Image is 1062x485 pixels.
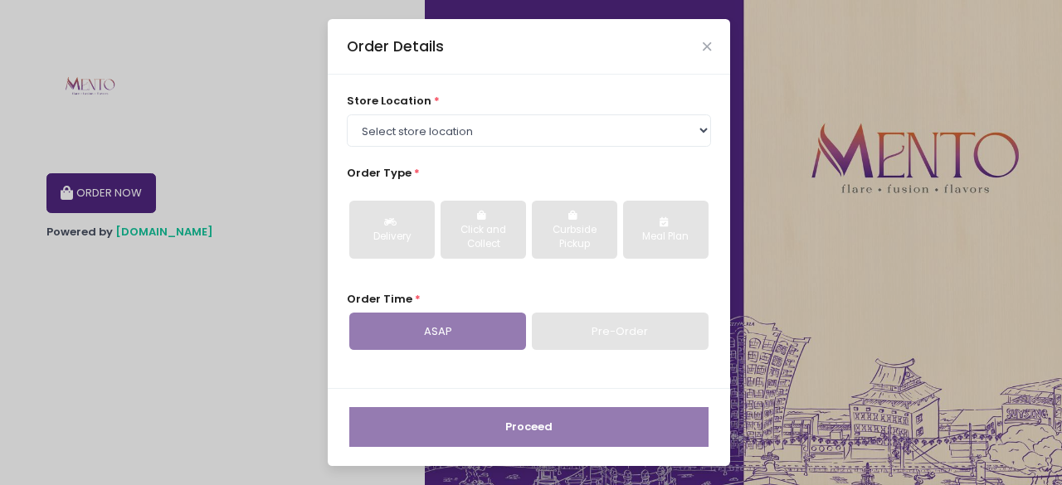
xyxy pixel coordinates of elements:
[347,36,444,57] div: Order Details
[441,201,526,259] button: Click and Collect
[347,165,412,181] span: Order Type
[543,223,606,252] div: Curbside Pickup
[532,201,617,259] button: Curbside Pickup
[347,93,431,109] span: store location
[347,291,412,307] span: Order Time
[349,201,435,259] button: Delivery
[623,201,709,259] button: Meal Plan
[361,230,423,245] div: Delivery
[452,223,514,252] div: Click and Collect
[703,42,711,51] button: Close
[635,230,697,245] div: Meal Plan
[349,407,709,447] button: Proceed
